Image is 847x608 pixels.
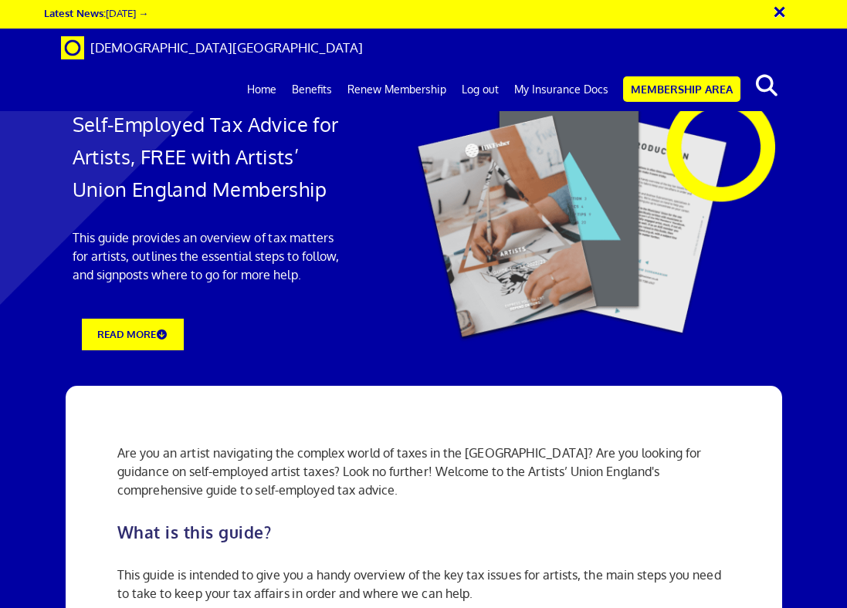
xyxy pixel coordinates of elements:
a: Benefits [284,70,340,109]
a: Renew Membership [340,70,454,109]
p: This guide is intended to give you a handy overview of the key tax issues for artists, the main s... [117,566,730,603]
a: My Insurance Docs [507,70,616,109]
button: search [744,69,791,102]
h2: What is this guide? [117,523,730,541]
a: READ MORE [82,319,184,350]
strong: Latest News: [44,6,106,19]
a: Brand [DEMOGRAPHIC_DATA][GEOGRAPHIC_DATA] [49,29,374,67]
a: Membership Area [623,76,740,102]
a: Log out [454,70,507,109]
span: [DEMOGRAPHIC_DATA][GEOGRAPHIC_DATA] [90,39,363,56]
a: Home [239,70,284,109]
p: This guide provides an overview of tax matters for artists, outlines the essential steps to follo... [73,228,352,284]
h1: Self-Employed Tax Advice for Artists, FREE with Artists’ Union England Membership [73,108,352,205]
a: Latest News:[DATE] → [44,6,148,19]
p: Are you an artist navigating the complex world of taxes in the [GEOGRAPHIC_DATA]? Are you looking... [117,444,730,499]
